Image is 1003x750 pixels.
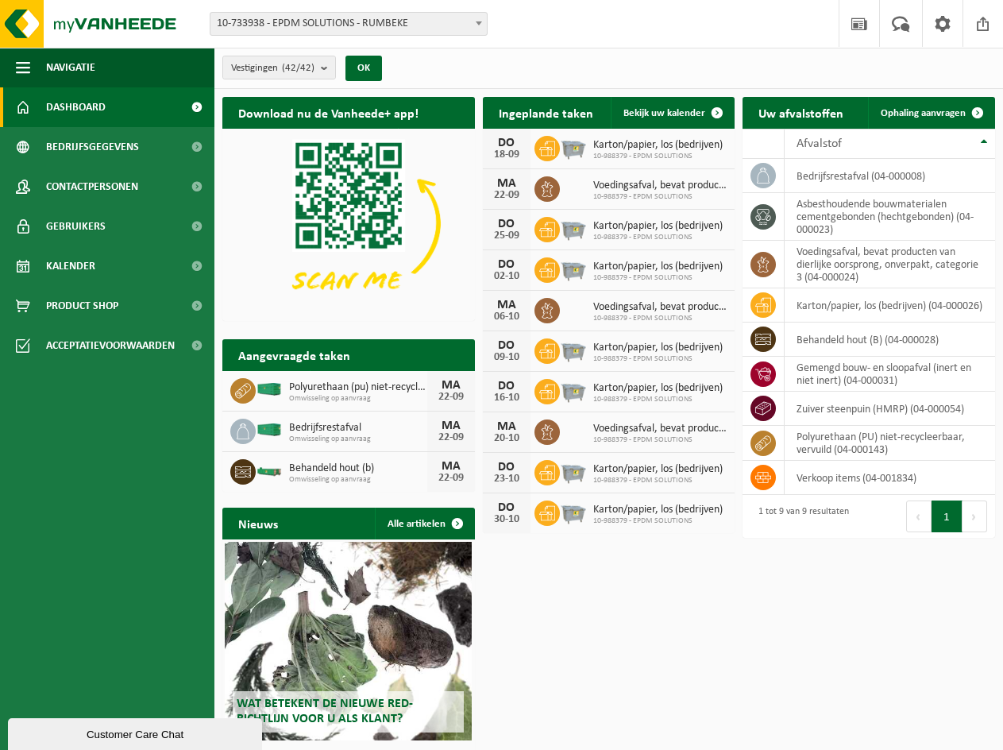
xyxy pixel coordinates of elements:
img: HK-XC-10-GN-00 [256,463,283,477]
div: 22-09 [435,473,467,484]
h2: Download nu de Vanheede+ app! [222,97,434,128]
td: zuiver steenpuin (HMRP) (04-000054) [785,392,995,426]
div: DO [491,461,523,474]
div: 22-09 [435,432,467,443]
button: Next [962,501,987,532]
button: 1 [932,501,962,532]
span: Bekijk uw kalender [623,108,705,118]
a: Wat betekent de nieuwe RED-richtlijn voor u als klant? [225,542,472,740]
div: DO [491,218,523,230]
button: OK [345,56,382,81]
button: Vestigingen(42/42) [222,56,336,79]
div: 16-10 [491,392,523,404]
div: 09-10 [491,352,523,363]
a: Ophaling aanvragen [868,97,993,129]
span: Omwisseling op aanvraag [289,394,427,404]
span: Bedrijfsgegevens [46,127,139,167]
span: 10-988379 - EPDM SOLUTIONS [593,152,723,161]
span: 10-988379 - EPDM SOLUTIONS [593,233,723,242]
td: polyurethaan (PU) niet-recycleerbaar, vervuild (04-000143) [785,426,995,461]
span: 10-988379 - EPDM SOLUTIONS [593,395,723,404]
div: 06-10 [491,311,523,323]
a: Bekijk uw kalender [611,97,733,129]
span: 10-733938 - EPDM SOLUTIONS - RUMBEKE [210,12,488,36]
div: 25-09 [491,230,523,242]
div: 22-09 [491,190,523,201]
span: 10-988379 - EPDM SOLUTIONS [593,314,727,323]
span: Contactpersonen [46,167,138,207]
span: Product Shop [46,286,118,326]
span: Karton/papier, los (bedrijven) [593,261,723,273]
iframe: chat widget [8,715,265,750]
a: Alle artikelen [375,508,473,539]
div: DO [491,339,523,352]
div: MA [491,177,523,190]
div: 18-09 [491,149,523,160]
span: Bedrijfsrestafval [289,422,427,435]
td: karton/papier, los (bedrijven) (04-000026) [785,288,995,323]
span: Navigatie [46,48,95,87]
span: Afvalstof [797,137,842,150]
td: voedingsafval, bevat producten van dierlijke oorsprong, onverpakt, categorie 3 (04-000024) [785,241,995,288]
span: Karton/papier, los (bedrijven) [593,382,723,395]
button: Previous [906,501,932,532]
div: DO [491,258,523,271]
span: Wat betekent de nieuwe RED-richtlijn voor u als klant? [237,698,413,725]
span: Karton/papier, los (bedrijven) [593,220,723,233]
img: WB-2500-GAL-GY-01 [560,215,587,242]
span: Omwisseling op aanvraag [289,435,427,444]
div: DO [491,501,523,514]
span: 10-988379 - EPDM SOLUTIONS [593,435,727,445]
td: asbesthoudende bouwmaterialen cementgebonden (hechtgebonden) (04-000023) [785,193,995,241]
span: 10-733938 - EPDM SOLUTIONS - RUMBEKE [210,13,487,35]
span: 10-988379 - EPDM SOLUTIONS [593,354,723,364]
td: gemengd bouw- en sloopafval (inert en niet inert) (04-000031) [785,357,995,392]
span: 10-988379 - EPDM SOLUTIONS [593,476,723,485]
img: WB-2500-GAL-GY-01 [560,458,587,485]
h2: Nieuws [222,508,294,539]
span: Behandeld hout (b) [289,462,427,475]
span: Gebruikers [46,207,106,246]
img: WB-2500-GAL-GY-01 [560,133,587,160]
div: MA [491,420,523,433]
span: Voedingsafval, bevat producten van dierlijke oorsprong, onverpakt, categorie 3 [593,301,727,314]
div: 22-09 [435,392,467,403]
span: Dashboard [46,87,106,127]
span: 10-988379 - EPDM SOLUTIONS [593,273,723,283]
img: WB-2500-GAL-GY-01 [560,336,587,363]
div: MA [491,299,523,311]
span: Ophaling aanvragen [881,108,966,118]
div: DO [491,380,523,392]
img: HK-XC-40-GN-00 [256,382,283,396]
div: 02-10 [491,271,523,282]
div: 30-10 [491,514,523,525]
img: WB-2500-GAL-GY-01 [560,377,587,404]
span: Karton/papier, los (bedrijven) [593,139,723,152]
span: Polyurethaan (pu) niet-recycleerbaar, vervuild [289,381,427,394]
td: verkoop items (04-001834) [785,461,995,495]
div: 1 tot 9 van 9 resultaten [750,499,849,534]
h2: Aangevraagde taken [222,339,366,370]
img: WB-2500-GAL-GY-01 [560,255,587,282]
span: Karton/papier, los (bedrijven) [593,504,723,516]
span: Omwisseling op aanvraag [289,475,427,485]
span: Acceptatievoorwaarden [46,326,175,365]
div: 20-10 [491,433,523,444]
h2: Uw afvalstoffen [743,97,859,128]
div: MA [435,379,467,392]
td: behandeld hout (B) (04-000028) [785,323,995,357]
td: bedrijfsrestafval (04-000008) [785,159,995,193]
span: 10-988379 - EPDM SOLUTIONS [593,516,723,526]
span: Karton/papier, los (bedrijven) [593,342,723,354]
h2: Ingeplande taken [483,97,609,128]
div: MA [435,460,467,473]
img: WB-2500-GAL-GY-01 [560,498,587,525]
span: Voedingsafval, bevat producten van dierlijke oorsprong, onverpakt, categorie 3 [593,180,727,192]
div: MA [435,419,467,432]
span: Kalender [46,246,95,286]
img: HK-XC-40-GN-00 [256,423,283,437]
span: Karton/papier, los (bedrijven) [593,463,723,476]
span: Vestigingen [231,56,314,80]
div: 23-10 [491,474,523,485]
